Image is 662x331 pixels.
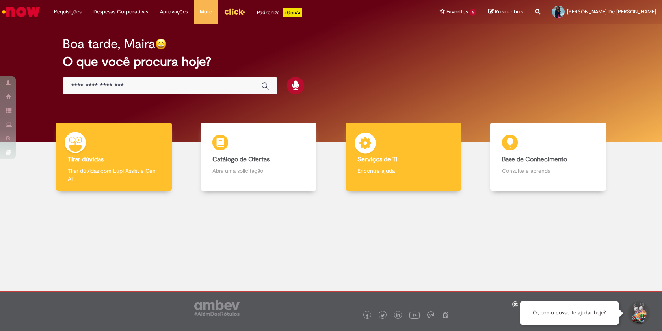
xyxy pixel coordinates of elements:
[381,314,385,318] img: logo_footer_twitter.png
[257,8,302,17] div: Padroniza
[476,123,621,191] a: Base de Conhecimento Consulte e aprenda
[68,167,160,183] p: Tirar dúvidas com Lupi Assist e Gen Ai
[446,8,468,16] span: Favoritos
[68,155,104,163] b: Tirar dúvidas
[567,8,656,15] span: [PERSON_NAME] De [PERSON_NAME]
[54,8,82,16] span: Requisições
[427,311,434,318] img: logo_footer_workplace.png
[442,311,449,318] img: logo_footer_naosei.png
[186,123,331,191] a: Catálogo de Ofertas Abra uma solicitação
[409,310,420,320] img: logo_footer_youtube.png
[160,8,188,16] span: Aprovações
[357,155,398,163] b: Serviços de TI
[1,4,41,20] img: ServiceNow
[224,6,245,17] img: click_logo_yellow_360x200.png
[627,301,650,325] button: Iniciar Conversa de Suporte
[357,167,450,175] p: Encontre ajuda
[365,314,369,318] img: logo_footer_facebook.png
[194,300,240,316] img: logo_footer_ambev_rotulo_gray.png
[283,8,302,17] p: +GenAi
[495,8,523,15] span: Rascunhos
[41,123,186,191] a: Tirar dúvidas Tirar dúvidas com Lupi Assist e Gen Ai
[470,9,476,16] span: 5
[520,301,619,325] div: Oi, como posso te ajudar hoje?
[212,155,270,163] b: Catálogo de Ofertas
[93,8,148,16] span: Despesas Corporativas
[155,38,167,50] img: happy-face.png
[63,37,155,51] h2: Boa tarde, Maira
[63,55,599,69] h2: O que você procura hoje?
[331,123,476,191] a: Serviços de TI Encontre ajuda
[200,8,212,16] span: More
[502,155,567,163] b: Base de Conhecimento
[396,313,400,318] img: logo_footer_linkedin.png
[502,167,594,175] p: Consulte e aprenda
[212,167,305,175] p: Abra uma solicitação
[488,8,523,16] a: Rascunhos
